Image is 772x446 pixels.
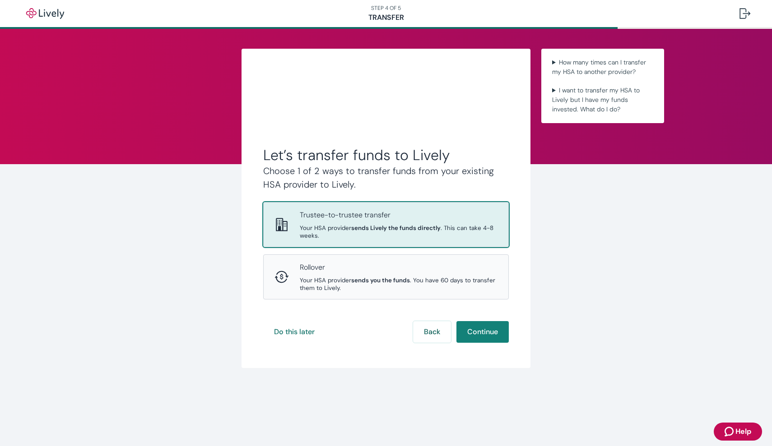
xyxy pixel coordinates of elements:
[300,262,498,273] p: Rollover
[20,8,70,19] img: Lively
[351,276,410,284] strong: sends you the funds
[264,202,508,247] button: Trustee-to-trusteeTrustee-to-trustee transferYour HSA providersends Lively the funds directly. Th...
[732,3,758,24] button: Log out
[274,217,289,232] svg: Trustee-to-trustee
[725,426,735,437] svg: Zendesk support icon
[413,321,451,343] button: Back
[549,84,657,116] summary: I want to transfer my HSA to Lively but I have my funds invested. What do I do?
[300,210,498,221] p: Trustee-to-trustee transfer
[300,224,498,239] span: Your HSA provider . This can take 4-8 weeks.
[263,321,326,343] button: Do this later
[714,423,762,441] button: Zendesk support iconHelp
[735,426,751,437] span: Help
[300,276,498,292] span: Your HSA provider . You have 60 days to transfer them to Lively.
[549,56,657,78] summary: How many times can I transfer my HSA to another provider?
[263,164,509,191] h4: Choose 1 of 2 ways to transfer funds from your existing HSA provider to Lively.
[274,270,289,284] svg: Rollover
[351,224,441,232] strong: sends Lively the funds directly
[456,321,509,343] button: Continue
[263,146,509,164] h2: Let’s transfer funds to Lively
[264,255,508,299] button: RolloverRolloverYour HSA providersends you the funds. You have 60 days to transfer them to Lively.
